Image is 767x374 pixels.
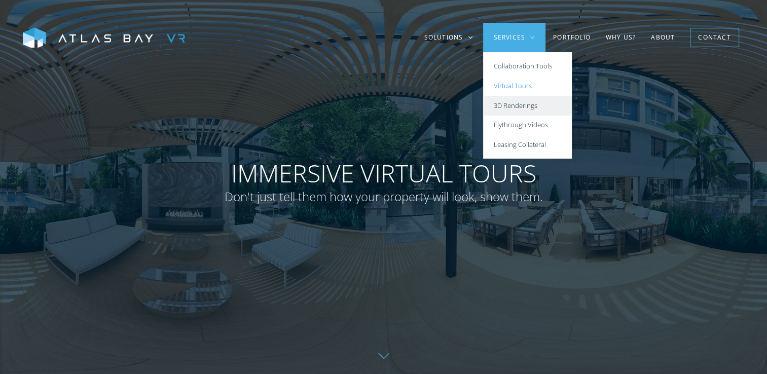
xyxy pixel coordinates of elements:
div: Solutions [414,23,484,52]
a: Contact [690,28,739,47]
img: Atlas Bay VR Logo [23,27,185,49]
a: About [643,23,682,52]
a: Leasing Collateral [483,135,572,155]
a: Flythrough Videos [483,116,572,135]
nav: Services [483,52,572,159]
a: 3D Renderings [483,96,572,116]
div: Solutions [424,33,463,42]
a: Why US? [598,23,643,52]
img: Down further on page [378,353,389,359]
a: Collaboration Tools [483,56,572,76]
div: Services [493,33,525,42]
a: Virtual Tours [483,76,572,96]
a: Portfolio [545,23,598,52]
div: Services [483,23,545,52]
div: Contact [698,29,731,45]
span: Don't just tell them how your property will look, show them. [225,188,543,205]
h1: Immersive Virtual Tours [225,159,543,205]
